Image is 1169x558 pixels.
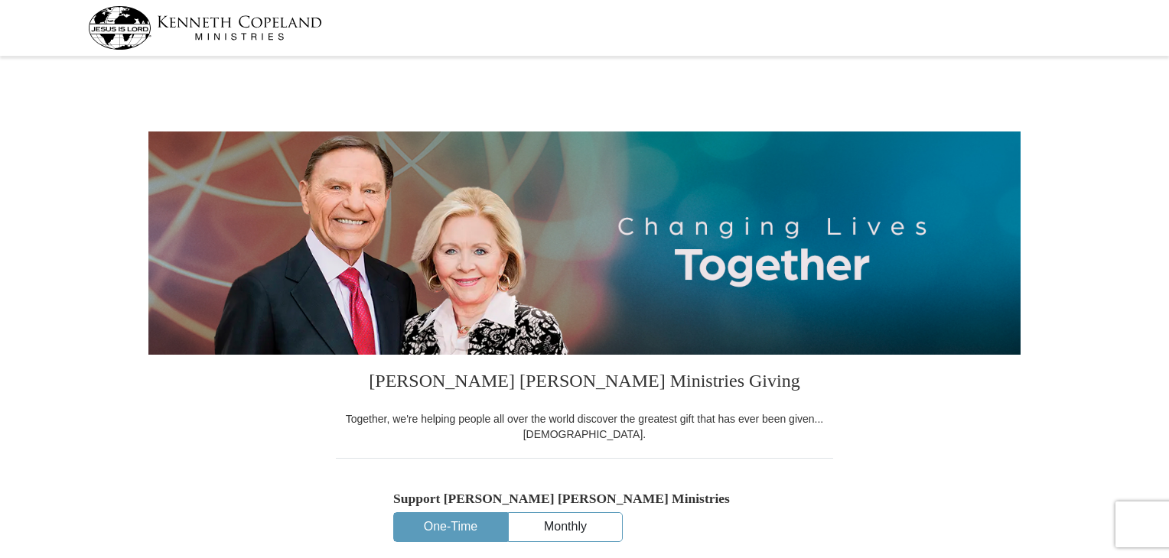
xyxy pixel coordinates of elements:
h5: Support [PERSON_NAME] [PERSON_NAME] Ministries [393,491,776,507]
div: Together, we're helping people all over the world discover the greatest gift that has ever been g... [336,411,833,442]
h3: [PERSON_NAME] [PERSON_NAME] Ministries Giving [336,355,833,411]
button: One-Time [394,513,507,541]
button: Monthly [509,513,622,541]
img: kcm-header-logo.svg [88,6,322,50]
